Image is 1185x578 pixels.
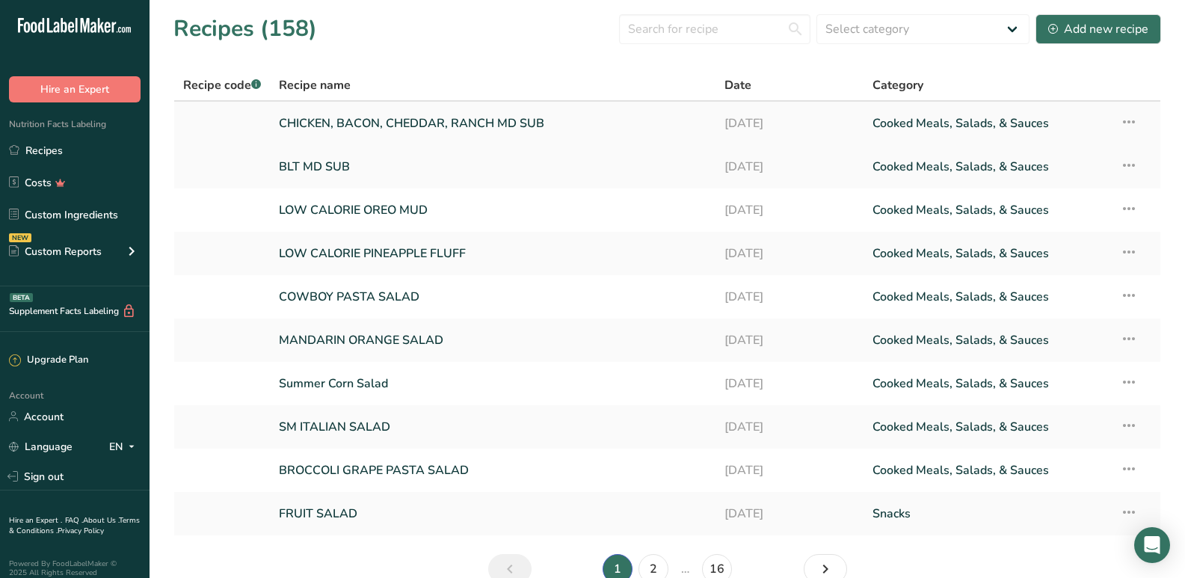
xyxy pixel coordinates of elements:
[279,498,706,529] a: FRUIT SALAD
[1134,527,1170,563] div: Open Intercom Messenger
[619,14,810,44] input: Search for recipe
[109,437,141,455] div: EN
[872,455,1102,486] a: Cooked Meals, Salads, & Sauces
[279,281,706,313] a: COWBOY PASTA SALAD
[724,325,855,356] a: [DATE]
[58,526,104,536] a: Privacy Policy
[724,108,855,139] a: [DATE]
[9,233,31,242] div: NEW
[872,281,1102,313] a: Cooked Meals, Salads, & Sauces
[872,151,1102,182] a: Cooked Meals, Salads, & Sauces
[724,151,855,182] a: [DATE]
[724,455,855,486] a: [DATE]
[9,76,141,102] button: Hire an Expert
[279,325,706,356] a: MANDARIN ORANGE SALAD
[279,151,706,182] a: BLT MD SUB
[872,411,1102,443] a: Cooked Meals, Salads, & Sauces
[9,244,102,259] div: Custom Reports
[872,325,1102,356] a: Cooked Meals, Salads, & Sauces
[279,238,706,269] a: LOW CALORIE PINEAPPLE FLUFF
[9,515,140,536] a: Terms & Conditions .
[279,368,706,399] a: Summer Corn Salad
[279,411,706,443] a: SM ITALIAN SALAD
[279,76,351,94] span: Recipe name
[1035,14,1161,44] button: Add new recipe
[724,194,855,226] a: [DATE]
[83,515,119,526] a: About Us .
[872,108,1102,139] a: Cooked Meals, Salads, & Sauces
[279,455,706,486] a: BROCCOLI GRAPE PASTA SALAD
[872,194,1102,226] a: Cooked Meals, Salads, & Sauces
[1048,20,1148,38] div: Add new recipe
[65,515,83,526] a: FAQ .
[724,498,855,529] a: [DATE]
[10,293,33,302] div: BETA
[9,559,141,577] div: Powered By FoodLabelMaker © 2025 All Rights Reserved
[724,368,855,399] a: [DATE]
[279,108,706,139] a: CHICKEN, BACON, CHEDDAR, RANCH MD SUB
[872,238,1102,269] a: Cooked Meals, Salads, & Sauces
[173,12,317,46] h1: Recipes (158)
[872,368,1102,399] a: Cooked Meals, Salads, & Sauces
[9,515,62,526] a: Hire an Expert .
[9,434,73,460] a: Language
[872,498,1102,529] a: Snacks
[872,76,923,94] span: Category
[724,76,751,94] span: Date
[724,238,855,269] a: [DATE]
[279,194,706,226] a: LOW CALORIE OREO MUD
[183,77,261,93] span: Recipe code
[724,281,855,313] a: [DATE]
[724,411,855,443] a: [DATE]
[9,353,88,368] div: Upgrade Plan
